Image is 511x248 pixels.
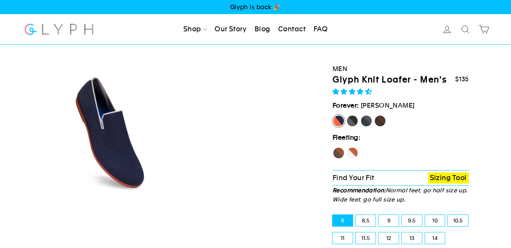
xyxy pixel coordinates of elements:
a: Contact [275,21,309,38]
a: FAQ [310,21,331,38]
ul: Primary [180,21,331,38]
a: Our Story [212,21,250,38]
label: 10.5 [448,215,468,226]
strong: Forever: [333,101,359,109]
label: 12 [379,232,399,244]
label: 11 [333,232,353,244]
label: 9.5 [402,215,422,226]
img: Glyph [24,19,95,39]
a: Shop [180,21,210,38]
a: Sizing Tool [428,172,469,184]
strong: Fleeting: [333,134,360,141]
label: [PERSON_NAME] [333,115,345,127]
p: Normal feet, go half size up. Wide feet, go full size up. [333,186,469,204]
label: Mustang [374,115,386,127]
label: 13 [402,232,422,244]
h1: Glyph Knit Loafer - Men's [333,74,447,85]
label: 14 [425,232,445,244]
label: 9 [379,215,399,226]
label: Rhino [360,115,373,127]
span: Find Your Fit [333,174,374,182]
img: Angle_6_0_3x_b7f751b4-e3dc-4a3c-b0c7-0aca56be0efa_800x.jpg [46,67,176,197]
span: $135 [455,76,469,83]
label: Panther [346,115,358,127]
div: Men [333,64,469,74]
span: [PERSON_NAME] [361,101,415,109]
span: 4.71 stars [333,88,374,95]
label: 11.5 [356,232,376,244]
a: Blog [252,21,274,38]
label: Hawk [333,147,345,159]
label: 10 [425,215,445,226]
strong: Recommendation: [333,187,386,193]
label: 8 [333,215,353,226]
label: Fox [346,147,358,159]
label: 8.5 [356,215,376,226]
